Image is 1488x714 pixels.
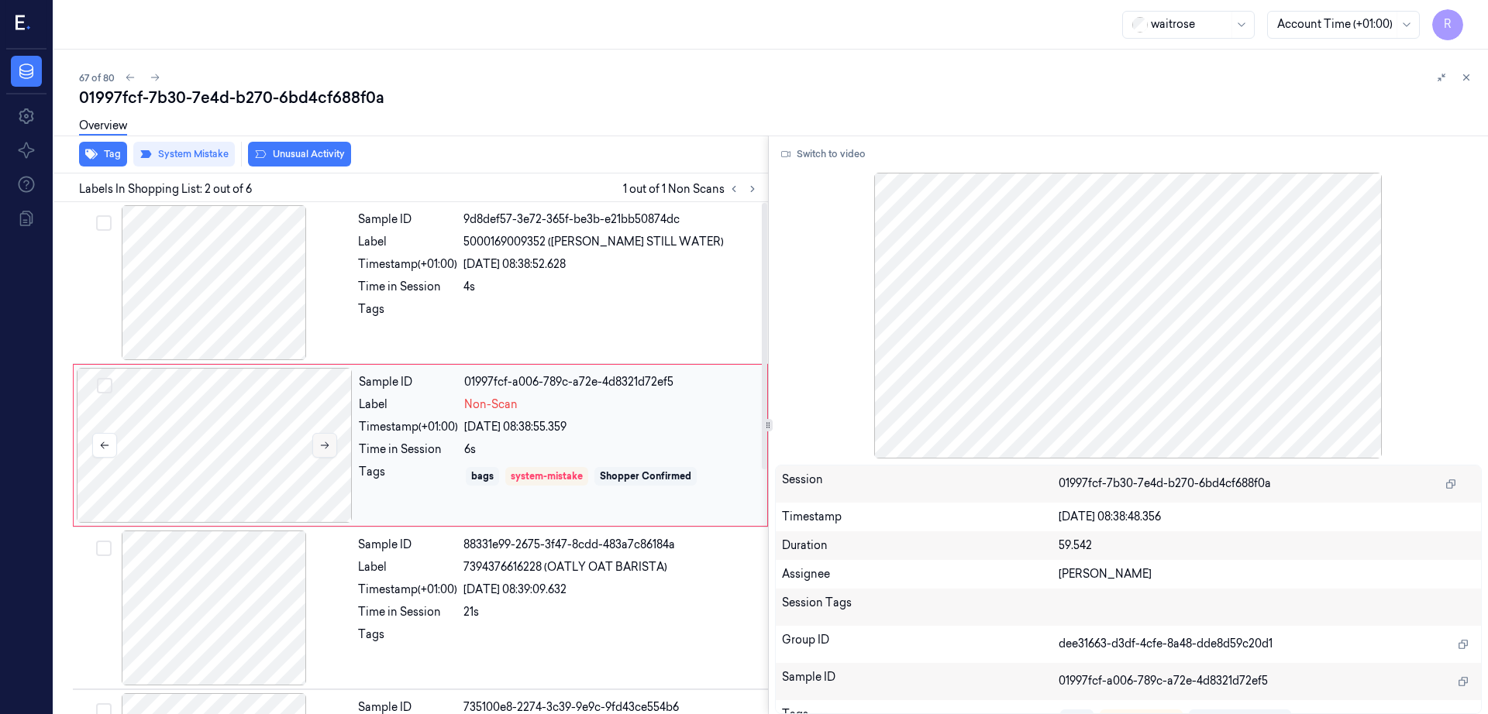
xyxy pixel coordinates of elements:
[358,604,457,620] div: Time in Session
[1059,537,1475,554] div: 59.542
[96,215,112,231] button: Select row
[359,419,458,435] div: Timestamp (+01:00)
[79,118,127,136] a: Overview
[464,419,758,435] div: [DATE] 08:38:55.359
[358,559,457,575] div: Label
[463,211,759,228] div: 9d8def57-3e72-365f-be3b-e21bb50874dc
[1432,9,1463,40] button: R
[358,626,457,651] div: Tags
[79,71,115,84] span: 67 of 80
[358,279,457,295] div: Time in Session
[511,469,583,483] div: system-mistake
[463,279,759,295] div: 4s
[464,396,518,413] span: Non-Scan
[358,537,457,553] div: Sample ID
[782,537,1059,554] div: Duration
[463,234,724,250] span: 5000169009352 ([PERSON_NAME] STILL WATER)
[600,469,691,483] div: Shopper Confirmed
[97,378,112,393] button: Select row
[782,566,1059,582] div: Assignee
[1059,509,1475,525] div: [DATE] 08:38:48.356
[96,541,112,556] button: Select row
[1059,475,1271,492] span: 01997fcf-7b30-7e4d-b270-6bd4cf688f0a
[358,582,457,598] div: Timestamp (+01:00)
[358,211,457,228] div: Sample ID
[359,441,458,458] div: Time in Session
[463,559,667,575] span: 7394376616228 (OATLY OAT BARISTA)
[133,142,235,166] button: System Mistake
[1059,566,1475,582] div: [PERSON_NAME]
[79,87,1476,108] div: 01997fcf-7b30-7e4d-b270-6bd4cf688f0a
[464,374,758,390] div: 01997fcf-a006-789c-a72e-4d8321d72ef5
[358,256,457,273] div: Timestamp (+01:00)
[463,604,759,620] div: 21s
[782,509,1059,525] div: Timestamp
[1059,673,1268,689] span: 01997fcf-a006-789c-a72e-4d8321d72ef5
[464,441,758,458] div: 6s
[248,142,351,166] button: Unusual Activity
[782,669,1059,694] div: Sample ID
[359,374,458,390] div: Sample ID
[782,595,1059,620] div: Session Tags
[463,537,759,553] div: 88331e99-2675-3f47-8cdd-483a7c86184a
[463,582,759,598] div: [DATE] 08:39:09.632
[782,632,1059,657] div: Group ID
[623,180,762,198] span: 1 out of 1 Non Scans
[359,464,458,489] div: Tags
[79,181,252,197] span: Labels In Shopping List: 2 out of 6
[359,396,458,413] div: Label
[79,142,127,166] button: Tag
[775,142,872,166] button: Switch to video
[358,234,457,250] div: Label
[782,472,1059,496] div: Session
[463,256,759,273] div: [DATE] 08:38:52.628
[358,301,457,326] div: Tags
[471,469,494,483] div: bags
[1059,636,1273,652] span: dee31663-d3df-4cfe-8a48-dde8d59c20d1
